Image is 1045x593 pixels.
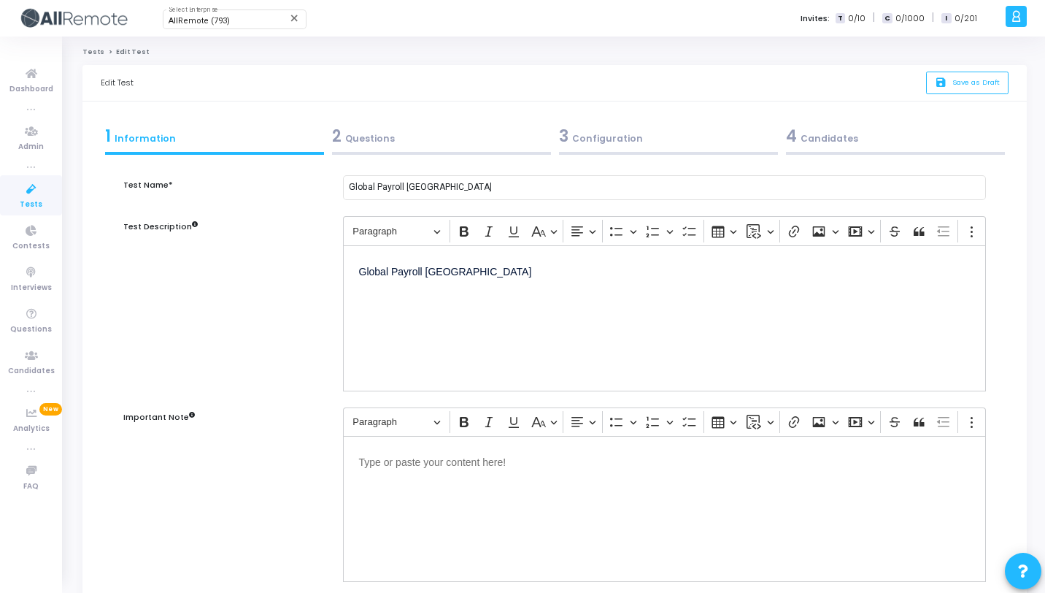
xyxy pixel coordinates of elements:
[343,436,986,582] div: Editor editing area: main
[18,4,128,33] img: logo
[10,324,52,336] span: Questions
[352,413,428,431] span: Paragraph
[786,125,797,148] span: 4
[559,124,778,148] div: Configuration
[105,125,111,148] span: 1
[352,223,428,240] span: Paragraph
[848,12,865,25] span: 0/10
[782,120,1009,159] a: 4Candidates
[955,12,977,25] span: 0/201
[332,124,551,148] div: Questions
[941,13,951,24] span: I
[39,403,62,416] span: New
[328,120,555,159] a: 2Questions
[123,179,173,191] label: Test Name*
[123,411,195,424] label: Important Note
[82,47,1027,57] nav: breadcrumb
[105,124,324,148] div: Information
[101,65,134,101] div: Edit Test
[343,245,986,391] div: Editor editing area: main
[18,141,44,153] span: Admin
[895,12,925,25] span: 0/1000
[359,261,970,280] p: Global Payroll [GEOGRAPHIC_DATA]
[20,199,42,211] span: Tests
[11,282,52,294] span: Interviews
[82,47,104,56] a: Tests
[932,10,934,26] span: |
[9,83,53,96] span: Dashboard
[346,220,447,242] button: Paragraph
[801,12,830,25] label: Invites:
[23,481,39,493] span: FAQ
[101,120,328,159] a: 1Information
[836,13,845,24] span: T
[935,77,950,89] i: save
[873,10,875,26] span: |
[786,124,1005,148] div: Candidates
[8,365,55,378] span: Candidates
[169,16,230,26] span: AllRemote (793)
[559,125,568,148] span: 3
[343,216,986,245] div: Editor toolbar
[289,12,301,24] mat-icon: Clear
[882,13,892,24] span: C
[343,408,986,436] div: Editor toolbar
[116,47,149,56] span: Edit Test
[926,72,1009,94] button: saveSave as Draft
[13,423,50,435] span: Analytics
[332,125,342,148] span: 2
[952,77,1000,87] span: Save as Draft
[555,120,782,159] a: 3Configuration
[123,221,198,233] label: Test Description
[346,411,447,434] button: Paragraph
[12,240,50,253] span: Contests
